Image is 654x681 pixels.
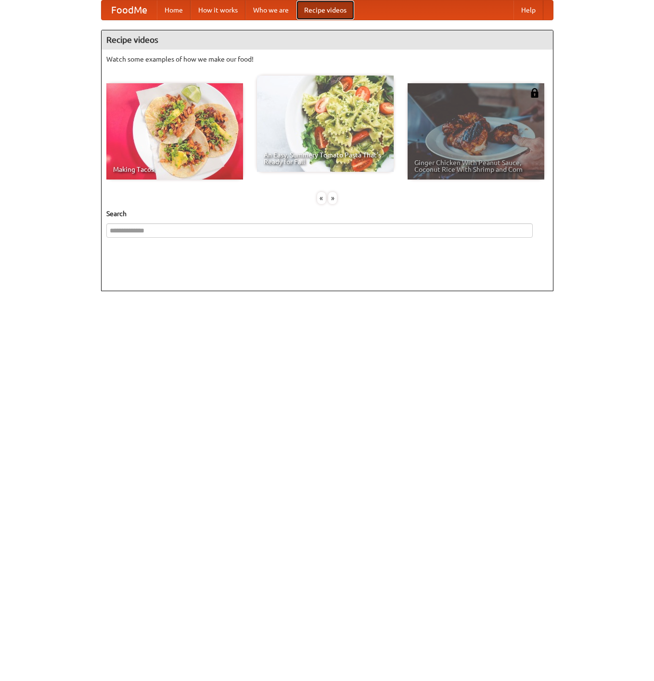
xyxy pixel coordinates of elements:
a: Home [157,0,191,20]
div: « [317,192,326,204]
h5: Search [106,209,548,218]
h4: Recipe videos [102,30,553,50]
div: » [328,192,337,204]
a: Help [513,0,543,20]
img: 483408.png [530,88,539,98]
span: Making Tacos [113,166,236,173]
a: Who we are [245,0,296,20]
a: Recipe videos [296,0,354,20]
a: How it works [191,0,245,20]
span: An Easy, Summery Tomato Pasta That's Ready for Fall [264,152,387,165]
a: Making Tacos [106,83,243,180]
a: FoodMe [102,0,157,20]
p: Watch some examples of how we make our food! [106,54,548,64]
a: An Easy, Summery Tomato Pasta That's Ready for Fall [257,76,394,172]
